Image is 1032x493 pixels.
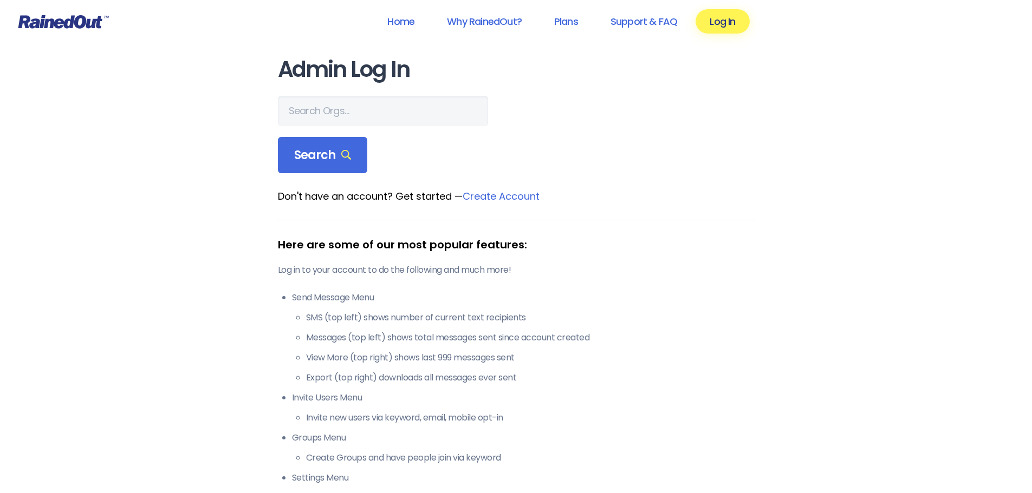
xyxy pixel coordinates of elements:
li: Messages (top left) shows total messages sent since account created [306,331,755,344]
p: Log in to your account to do the following and much more! [278,264,755,277]
input: Search Orgs… [278,96,488,126]
li: Groups Menu [292,431,755,464]
div: Here are some of our most popular features: [278,236,755,253]
li: SMS (top left) shows number of current text recipients [306,311,755,324]
li: View More (top right) shows last 999 messages sent [306,351,755,364]
li: Create Groups and have people join via keyword [306,451,755,464]
li: Invite Users Menu [292,391,755,424]
a: Log In [696,9,749,34]
a: Home [373,9,429,34]
a: Support & FAQ [596,9,691,34]
div: Search [278,137,368,174]
a: Create Account [463,189,540,203]
li: Send Message Menu [292,291,755,384]
li: Export (top right) downloads all messages ever sent [306,371,755,384]
h1: Admin Log In [278,57,755,82]
a: Plans [540,9,592,34]
a: Why RainedOut? [433,9,536,34]
li: Invite new users via keyword, email, mobile opt-in [306,411,755,424]
span: Search [294,148,352,163]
